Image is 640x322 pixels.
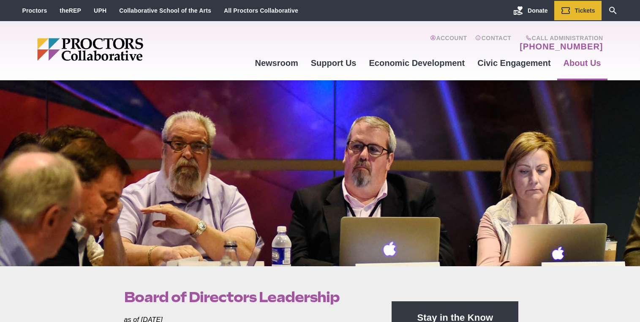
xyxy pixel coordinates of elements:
a: About Us [557,52,607,74]
span: Call Administration [517,35,603,41]
a: [PHONE_NUMBER] [520,41,603,52]
a: Tickets [554,1,602,20]
a: Account [430,35,467,52]
a: Collaborative School of the Arts [119,7,211,14]
h1: Board of Directors Leadership [124,289,373,305]
a: Donate [507,1,554,20]
span: Tickets [575,7,595,14]
a: Contact [475,35,511,52]
a: Economic Development [363,52,471,74]
a: Civic Engagement [471,52,557,74]
a: Newsroom [248,52,304,74]
img: Proctors logo [37,38,208,61]
a: Search [602,1,624,20]
a: All Proctors Collaborative [224,7,298,14]
a: theREP [60,7,81,14]
span: Donate [528,7,547,14]
a: Proctors [22,7,47,14]
a: UPH [94,7,106,14]
a: Support Us [305,52,363,74]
